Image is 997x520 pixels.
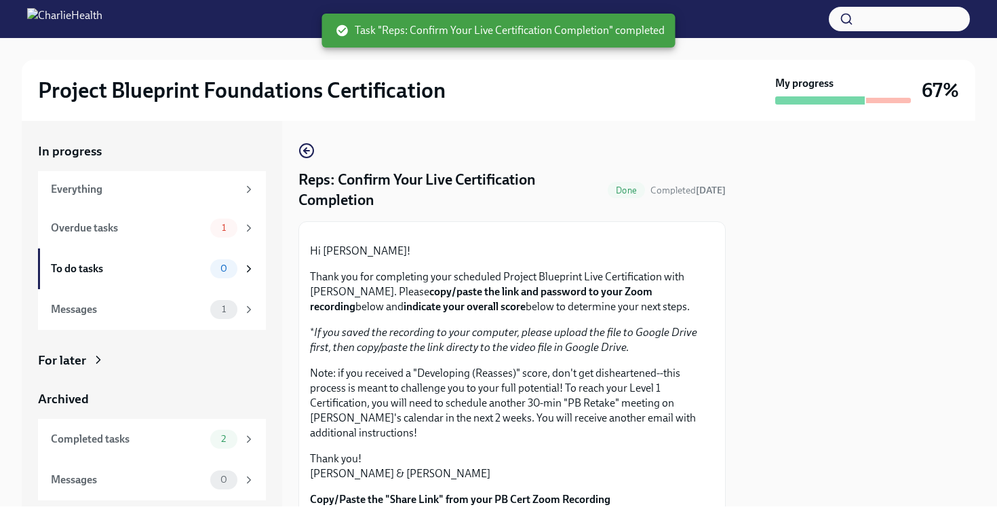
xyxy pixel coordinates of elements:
[38,419,266,460] a: Completed tasks2
[38,143,266,160] a: In progress
[27,8,102,30] img: CharlieHealth
[38,77,446,104] h2: Project Blueprint Foundations Certification
[38,289,266,330] a: Messages1
[214,304,234,314] span: 1
[213,434,234,444] span: 2
[336,23,665,38] span: Task "Reps: Confirm Your Live Certification Completion" completed
[404,300,526,313] strong: indicate your overall score
[51,472,205,487] div: Messages
[310,492,714,507] label: Copy/Paste the "Share Link" from your PB Cert Zoom Recording
[38,208,266,248] a: Overdue tasks1
[310,366,714,441] p: Note: if you received a "Developing (Reasses)" score, don't get disheartened--this process is mea...
[310,326,697,354] em: If you saved the recording to your computer, please upload the file to Google Drive first, then c...
[775,76,834,91] strong: My progress
[212,475,235,485] span: 0
[310,451,714,481] p: Thank you! [PERSON_NAME] & [PERSON_NAME]
[212,263,235,274] span: 0
[696,185,726,196] strong: [DATE]
[51,302,205,317] div: Messages
[38,352,266,369] a: For later
[310,285,652,313] strong: copy/paste the link and password to your Zoom recording
[214,223,234,233] span: 1
[51,221,205,236] div: Overdue tasks
[922,78,959,103] h3: 67%
[650,185,726,196] span: Completed
[650,184,726,197] span: October 1st, 2025 15:10
[38,171,266,208] a: Everything
[310,244,714,259] p: Hi [PERSON_NAME]!
[51,432,205,447] div: Completed tasks
[38,352,86,369] div: For later
[608,185,645,196] span: Done
[298,170,602,210] h4: Reps: Confirm Your Live Certification Completion
[51,261,205,276] div: To do tasks
[38,460,266,500] a: Messages0
[38,390,266,408] a: Archived
[38,248,266,289] a: To do tasks0
[51,182,237,197] div: Everything
[310,270,714,314] p: Thank you for completing your scheduled Project Blueprint Live Certification with [PERSON_NAME]. ...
